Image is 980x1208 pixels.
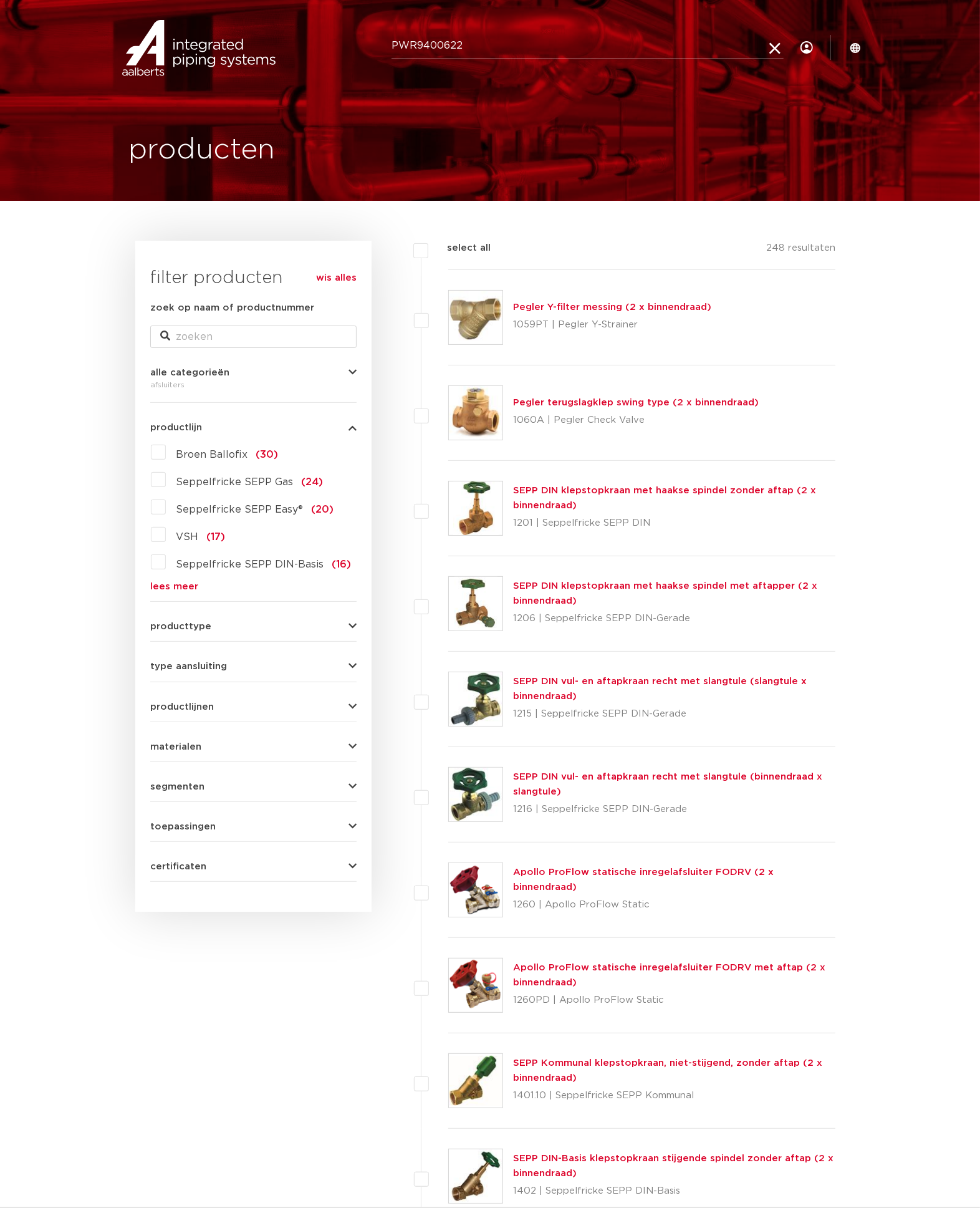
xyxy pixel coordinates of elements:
[513,1181,835,1201] p: 1402 | Seppelfricke SEPP DIN-Basis
[428,241,491,256] label: select all
[513,1086,835,1106] p: 1401.10 | Seppelfricke SEPP Kommunal
[449,1149,502,1203] img: Thumbnail for SEPP DIN-Basis klepstopkraan stijgende spindel zonder aftap (2 x binnendraad)
[513,581,817,606] a: SEPP DIN klepstopkraan met haakse spindel met aftapper (2 x binnendraad)
[449,386,502,440] img: Thumbnail for Pegler terugslagklep swing type (2 x binnendraad)
[513,302,711,312] a: Pegler Y-filter messing (2 x binnendraad)
[150,742,357,751] button: materialen
[449,1054,502,1108] img: Thumbnail for SEPP Kommunal klepstopkraan, niet-stijgend, zonder aftap (2 x binnendraad)
[128,130,275,170] h1: producten
[513,895,835,915] p: 1260 | Apollo ProFlow Static
[513,800,835,819] p: 1216 | Seppelfricke SEPP DIN-Gerade
[150,368,357,377] button: alle categorieën
[332,559,351,569] span: (16)
[150,782,204,791] span: segmenten
[150,301,314,316] label: zoek op naam of productnummer
[150,423,202,432] span: productlijn
[513,990,835,1010] p: 1260PD | Apollo ProFlow Static
[513,1058,822,1083] a: SEPP Kommunal klepstopkraan, niet-stijgend, zonder aftap (2 x binnendraad)
[176,505,303,515] span: Seppelfricke SEPP Easy®
[449,577,502,631] img: Thumbnail for SEPP DIN klepstopkraan met haakse spindel met aftapper (2 x binnendraad)
[176,477,293,487] span: Seppelfricke SEPP Gas
[449,959,502,1012] img: Thumbnail for Apollo ProFlow statische inregelafsluiter FODRV met aftap (2 x binnendraad)
[301,477,323,487] span: (24)
[513,410,759,430] p: 1060A | Pegler Check Valve
[150,702,214,712] span: productlijnen
[513,772,822,796] a: SEPP DIN vul- en aftapkraan recht met slangtule (binnendraad x slangtule)
[176,532,198,542] span: VSH
[150,266,357,291] h3: filter producten
[150,822,357,831] button: toepassingen
[766,241,835,260] p: 248 resultaten
[316,271,357,286] a: wis alles
[513,315,711,335] p: 1059PT | Pegler Y-Strainer
[256,450,278,460] span: (30)
[150,326,357,348] input: zoeken
[150,742,201,751] span: materialen
[449,768,502,821] img: Thumbnail for SEPP DIN vul- en aftapkraan recht met slangtule (binnendraad x slangtule)
[513,486,816,510] a: SEPP DIN klepstopkraan met haakse spindel zonder aftap (2 x binnendraad)
[392,34,784,59] input: zoeken...
[150,782,357,791] button: segmenten
[449,863,502,917] img: Thumbnail for Apollo ProFlow statische inregelafsluiter FODRV (2 x binnendraad)
[150,582,357,591] a: lees meer
[449,291,502,344] img: Thumbnail for Pegler Y-filter messing (2 x binnendraad)
[513,513,835,533] p: 1201 | Seppelfricke SEPP DIN
[176,450,247,460] span: Broen Ballofix
[150,662,357,671] button: type aansluiting
[150,622,357,631] button: producttype
[513,1154,833,1178] a: SEPP DIN-Basis klepstopkraan stijgende spindel zonder aftap (2 x binnendraad)
[150,377,357,392] div: afsluiters
[150,368,229,377] span: alle categorieën
[150,423,357,432] button: productlijn
[513,677,807,701] a: SEPP DIN vul- en aftapkraan recht met slangtule (slangtule x binnendraad)
[176,559,324,569] span: Seppelfricke SEPP DIN-Basis
[449,481,502,535] img: Thumbnail for SEPP DIN klepstopkraan met haakse spindel zonder aftap (2 x binnendraad)
[449,672,502,726] img: Thumbnail for SEPP DIN vul- en aftapkraan recht met slangtule (slangtule x binnendraad)
[513,704,835,724] p: 1215 | Seppelfricke SEPP DIN-Gerade
[150,622,211,631] span: producttype
[150,822,216,831] span: toepassingen
[150,662,227,671] span: type aansluiting
[513,398,759,407] a: Pegler terugslagklep swing type (2 x binnendraad)
[513,609,835,629] p: 1206 | Seppelfricke SEPP DIN-Gerade
[513,867,774,892] a: Apollo ProFlow statische inregelafsluiter FODRV (2 x binnendraad)
[206,532,225,542] span: (17)
[150,862,206,871] span: certificaten
[513,963,825,987] a: Apollo ProFlow statische inregelafsluiter FODRV met aftap (2 x binnendraad)
[150,862,357,871] button: certificaten
[150,702,357,712] button: productlijnen
[311,505,334,515] span: (20)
